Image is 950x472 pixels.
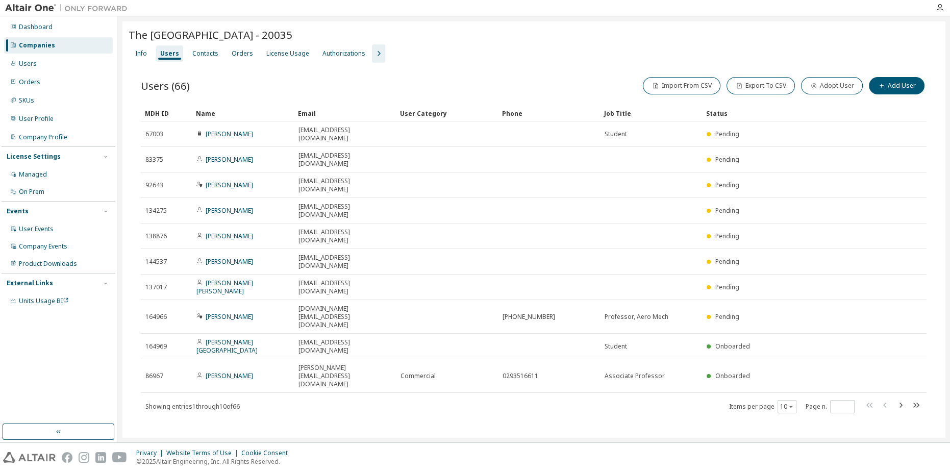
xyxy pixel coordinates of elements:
[604,105,698,121] div: Job Title
[19,296,69,305] span: Units Usage BI
[298,105,392,121] div: Email
[605,372,665,380] span: Associate Professor
[145,258,167,266] span: 144537
[196,338,258,355] a: [PERSON_NAME][GEOGRAPHIC_DATA]
[112,452,127,463] img: youtube.svg
[206,257,253,266] a: [PERSON_NAME]
[401,372,436,380] span: Commercial
[145,342,167,351] span: 164969
[141,79,190,93] span: Users (66)
[206,232,253,240] a: [PERSON_NAME]
[298,203,391,219] span: [EMAIL_ADDRESS][DOMAIN_NAME]
[206,155,253,164] a: [PERSON_NAME]
[715,181,739,189] span: Pending
[136,457,294,466] p: © 2025 Altair Engineering, Inc. All Rights Reserved.
[727,77,795,94] button: Export To CSV
[806,400,855,413] span: Page n.
[503,372,538,380] span: 0293516611
[206,130,253,138] a: [PERSON_NAME]
[715,130,739,138] span: Pending
[7,153,61,161] div: License Settings
[7,207,29,215] div: Events
[196,279,253,295] a: [PERSON_NAME] [PERSON_NAME]
[19,78,40,86] div: Orders
[145,130,163,138] span: 67003
[145,156,163,164] span: 83375
[715,283,739,291] span: Pending
[400,105,494,121] div: User Category
[206,181,253,189] a: [PERSON_NAME]
[298,254,391,270] span: [EMAIL_ADDRESS][DOMAIN_NAME]
[19,133,67,141] div: Company Profile
[3,452,56,463] img: altair_logo.svg
[715,206,739,215] span: Pending
[19,96,34,105] div: SKUs
[145,105,188,121] div: MDH ID
[145,402,240,411] span: Showing entries 1 through 10 of 66
[715,342,750,351] span: Onboarded
[298,364,391,388] span: [PERSON_NAME][EMAIL_ADDRESS][DOMAIN_NAME]
[605,313,668,321] span: Professor, Aero Mech
[715,155,739,164] span: Pending
[298,305,391,329] span: [DOMAIN_NAME][EMAIL_ADDRESS][DOMAIN_NAME]
[605,130,627,138] span: Student
[145,181,163,189] span: 92643
[79,452,89,463] img: instagram.svg
[232,49,253,58] div: Orders
[19,170,47,179] div: Managed
[241,449,294,457] div: Cookie Consent
[19,260,77,268] div: Product Downloads
[62,452,72,463] img: facebook.svg
[145,232,167,240] span: 138876
[780,403,794,411] button: 10
[19,225,54,233] div: User Events
[266,49,309,58] div: License Usage
[19,188,44,196] div: On Prem
[19,242,67,251] div: Company Events
[643,77,720,94] button: Import From CSV
[145,283,167,291] span: 137017
[298,228,391,244] span: [EMAIL_ADDRESS][DOMAIN_NAME]
[729,400,796,413] span: Items per page
[715,232,739,240] span: Pending
[135,49,147,58] div: Info
[298,338,391,355] span: [EMAIL_ADDRESS][DOMAIN_NAME]
[298,152,391,168] span: [EMAIL_ADDRESS][DOMAIN_NAME]
[166,449,241,457] div: Website Terms of Use
[145,313,167,321] span: 164966
[19,23,53,31] div: Dashboard
[502,105,596,121] div: Phone
[136,449,166,457] div: Privacy
[129,28,292,42] span: The [GEOGRAPHIC_DATA] - 20035
[206,371,253,380] a: [PERSON_NAME]
[19,115,54,123] div: User Profile
[160,49,179,58] div: Users
[206,206,253,215] a: [PERSON_NAME]
[869,77,924,94] button: Add User
[298,279,391,295] span: [EMAIL_ADDRESS][DOMAIN_NAME]
[801,77,863,94] button: Adopt User
[19,60,37,68] div: Users
[706,105,865,121] div: Status
[145,372,163,380] span: 86967
[605,342,627,351] span: Student
[95,452,106,463] img: linkedin.svg
[192,49,218,58] div: Contacts
[322,49,365,58] div: Authorizations
[715,312,739,321] span: Pending
[5,3,133,13] img: Altair One
[298,126,391,142] span: [EMAIL_ADDRESS][DOMAIN_NAME]
[503,313,555,321] span: [PHONE_NUMBER]
[145,207,167,215] span: 134275
[7,279,53,287] div: External Links
[298,177,391,193] span: [EMAIL_ADDRESS][DOMAIN_NAME]
[715,371,750,380] span: Onboarded
[715,257,739,266] span: Pending
[196,105,290,121] div: Name
[206,312,253,321] a: [PERSON_NAME]
[19,41,55,49] div: Companies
